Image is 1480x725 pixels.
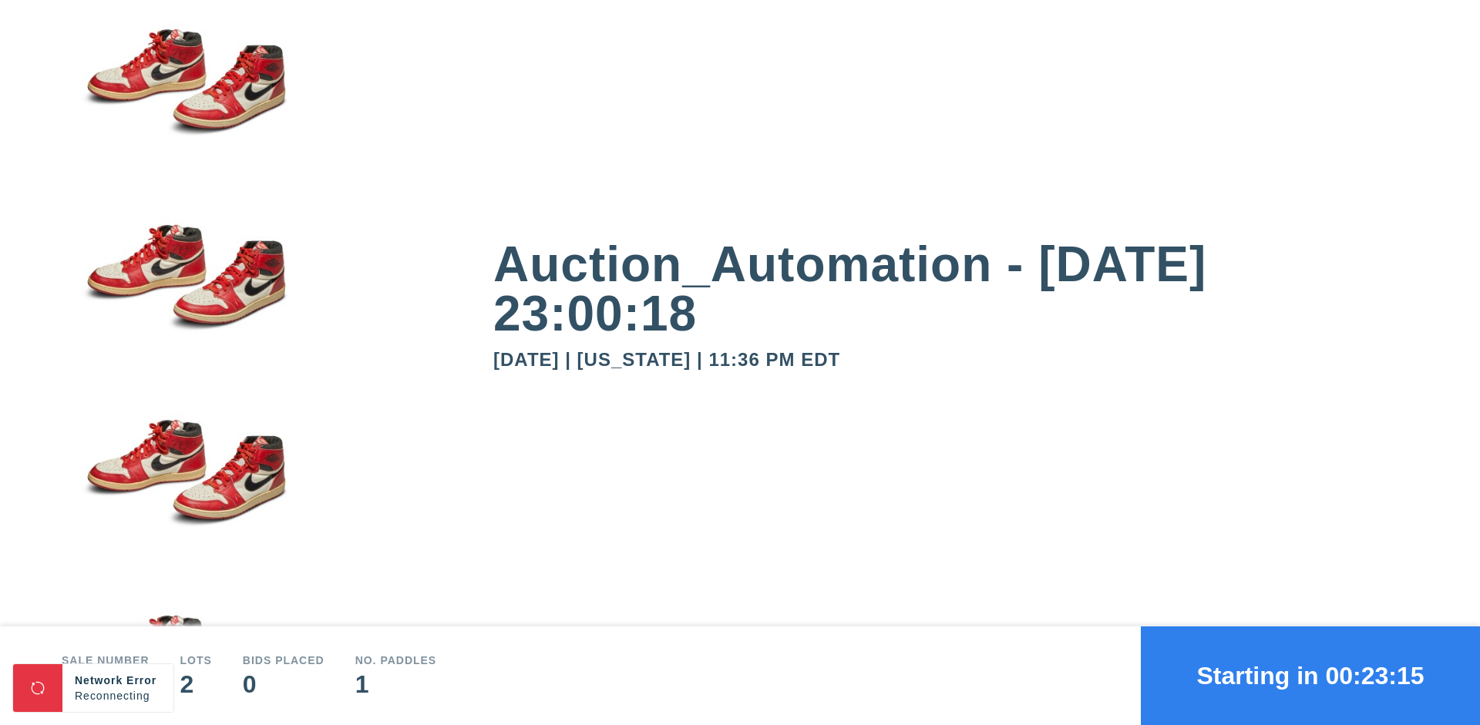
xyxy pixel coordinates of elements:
div: No. Paddles [355,655,437,666]
img: small [62,196,308,391]
div: Lots [180,655,212,666]
div: Bids Placed [243,655,325,666]
div: 1 [355,672,437,696]
div: [DATE] | [US_STATE] | 11:36 PM EDT [493,351,1418,369]
div: Auction_Automation - [DATE] 23:00:18 [493,240,1418,338]
div: 2 [180,672,212,696]
button: Starting in 00:23:15 [1141,626,1480,725]
div: Network Error [75,673,161,688]
div: 0 [243,672,325,696]
div: Reconnecting [75,688,161,703]
div: Sale number [62,655,150,666]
